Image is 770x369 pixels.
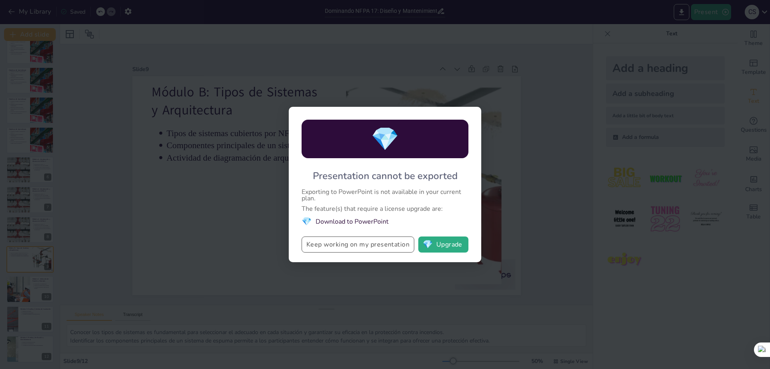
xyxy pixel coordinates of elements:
[302,189,468,202] div: Exporting to PowerPoint is not available in your current plan.
[302,236,414,253] button: Keep working on my presentation
[371,124,399,155] span: diamond
[313,169,458,182] div: Presentation cannot be exported
[423,241,433,249] span: diamond
[418,236,468,253] button: diamondUpgrade
[302,216,312,227] span: diamond
[302,206,468,212] div: The feature(s) that require a license upgrade are:
[302,216,468,227] li: Download to PowerPoint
